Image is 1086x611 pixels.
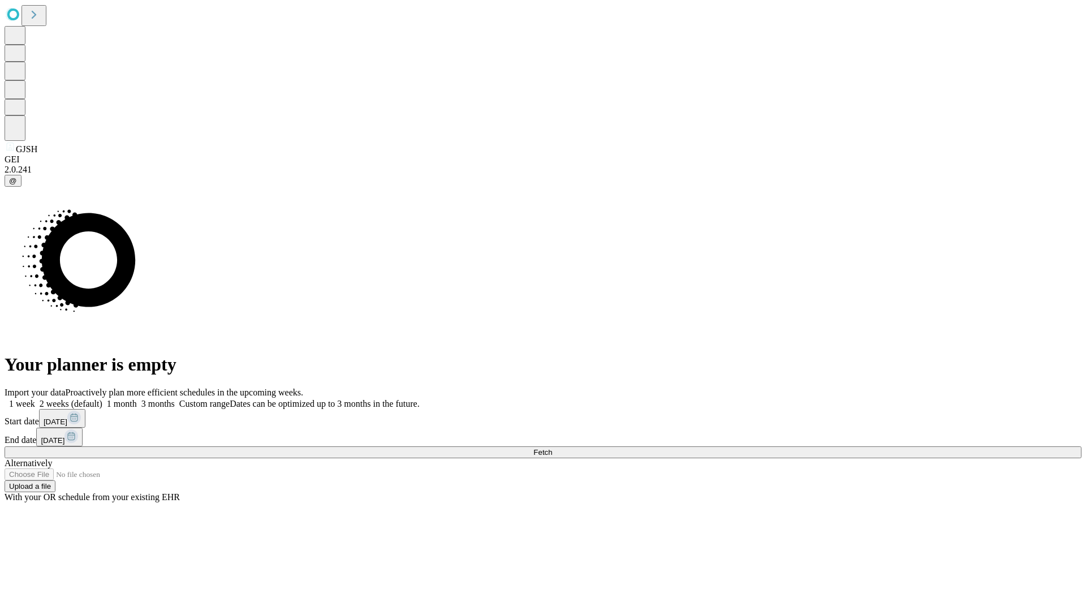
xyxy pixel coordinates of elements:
span: Alternatively [5,458,52,468]
span: @ [9,177,17,185]
div: GEI [5,154,1081,165]
button: [DATE] [36,428,83,446]
h1: Your planner is empty [5,354,1081,375]
span: Import your data [5,388,66,397]
button: Fetch [5,446,1081,458]
div: Start date [5,409,1081,428]
span: Fetch [533,448,552,457]
span: 1 month [107,399,137,408]
span: Proactively plan more efficient schedules in the upcoming weeks. [66,388,303,397]
span: [DATE] [44,418,67,426]
div: 2.0.241 [5,165,1081,175]
span: With your OR schedule from your existing EHR [5,492,180,502]
span: [DATE] [41,436,64,445]
button: Upload a file [5,480,55,492]
button: [DATE] [39,409,85,428]
span: Custom range [179,399,230,408]
span: GJSH [16,144,37,154]
div: End date [5,428,1081,446]
span: 1 week [9,399,35,408]
span: 2 weeks (default) [40,399,102,408]
span: 3 months [141,399,175,408]
button: @ [5,175,21,187]
span: Dates can be optimized up to 3 months in the future. [230,399,419,408]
